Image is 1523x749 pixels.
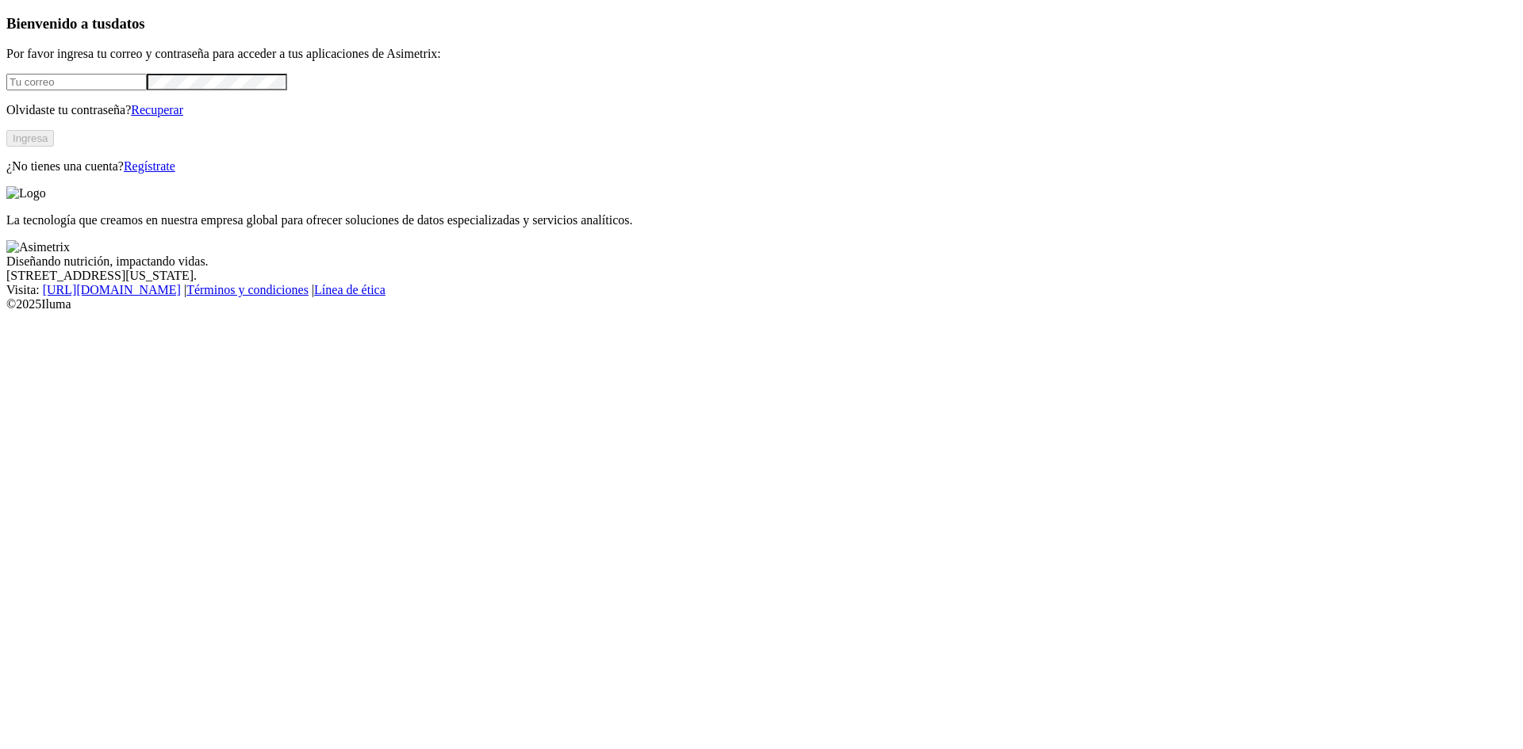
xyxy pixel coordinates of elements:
[6,130,54,147] button: Ingresa
[131,103,183,117] a: Recuperar
[6,103,1517,117] p: Olvidaste tu contraseña?
[6,297,1517,311] div: © 2025 Iluma
[6,240,70,254] img: Asimetrix
[6,74,147,90] input: Tu correo
[6,269,1517,283] div: [STREET_ADDRESS][US_STATE].
[6,47,1517,61] p: Por favor ingresa tu correo y contraseña para acceder a tus aplicaciones de Asimetrix:
[186,283,309,296] a: Términos y condiciones
[6,283,1517,297] div: Visita : | |
[6,15,1517,32] h3: Bienvenido a tus
[124,159,175,173] a: Regístrate
[6,254,1517,269] div: Diseñando nutrición, impactando vidas.
[6,213,1517,227] p: La tecnología que creamos en nuestra empresa global para ofrecer soluciones de datos especializad...
[43,283,181,296] a: [URL][DOMAIN_NAME]
[6,186,46,201] img: Logo
[314,283,386,296] a: Línea de ética
[111,15,145,32] span: datos
[6,159,1517,174] p: ¿No tienes una cuenta?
